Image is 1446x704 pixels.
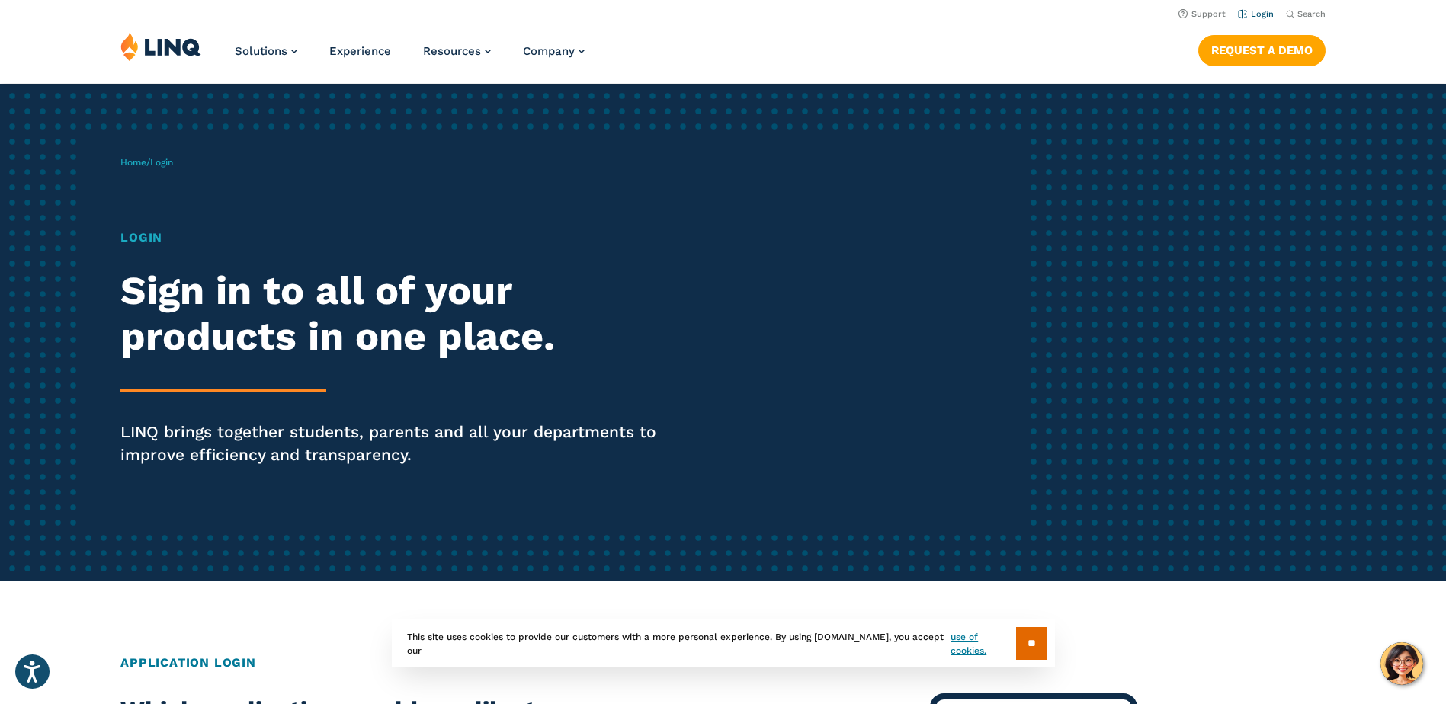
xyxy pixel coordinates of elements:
[523,44,575,58] span: Company
[235,44,297,58] a: Solutions
[392,619,1055,667] div: This site uses cookies to provide our customers with a more personal experience. By using [DOMAIN...
[1178,9,1226,19] a: Support
[329,44,391,58] a: Experience
[523,44,585,58] a: Company
[1198,35,1326,66] a: Request a Demo
[235,44,287,58] span: Solutions
[235,32,585,82] nav: Primary Navigation
[120,268,678,360] h2: Sign in to all of your products in one place.
[120,229,678,247] h1: Login
[1198,32,1326,66] nav: Button Navigation
[120,157,173,168] span: /
[1297,9,1326,19] span: Search
[423,44,491,58] a: Resources
[150,157,173,168] span: Login
[1380,642,1423,685] button: Hello, have a question? Let’s chat.
[951,630,1015,658] a: use of cookies.
[1238,9,1274,19] a: Login
[1286,8,1326,20] button: Open Search Bar
[120,157,146,168] a: Home
[120,32,201,61] img: LINQ | K‑12 Software
[120,421,678,466] p: LINQ brings together students, parents and all your departments to improve efficiency and transpa...
[423,44,481,58] span: Resources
